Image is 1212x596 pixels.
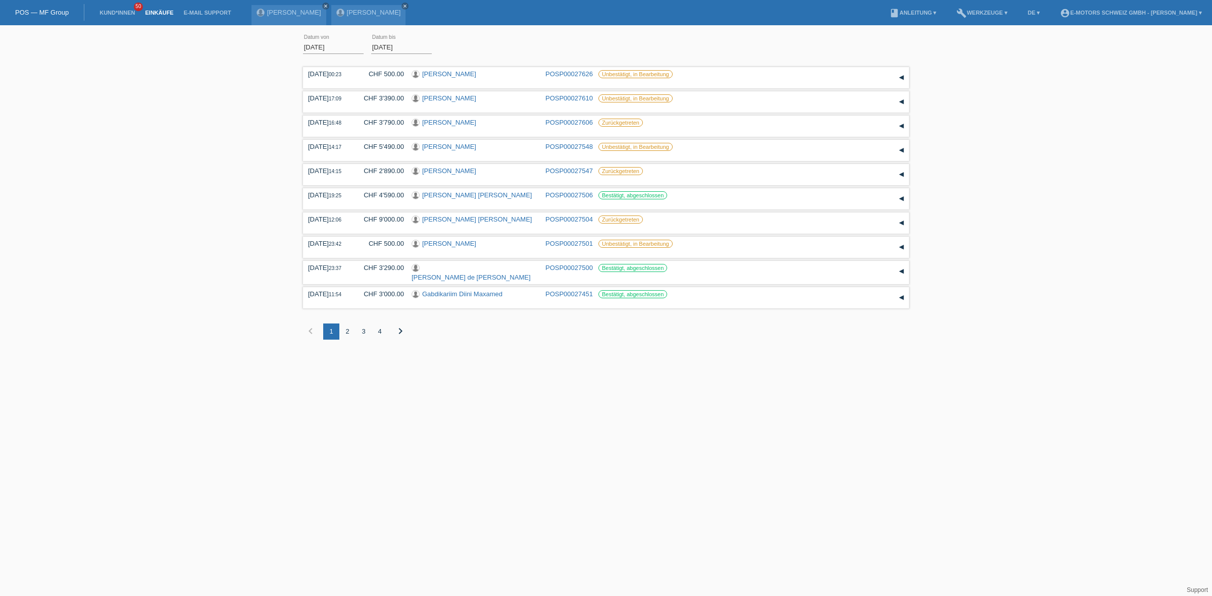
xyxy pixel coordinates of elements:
div: CHF 2'890.00 [356,167,404,175]
div: CHF 500.00 [356,70,404,78]
label: Unbestätigt, in Bearbeitung [598,94,673,102]
i: chevron_right [394,325,407,337]
a: [PERSON_NAME] [422,143,476,150]
a: buildWerkzeuge ▾ [951,10,1013,16]
label: Bestätigt, abgeschlossen [598,191,667,199]
div: 3 [356,323,372,340]
span: 00:23 [329,72,341,77]
a: close [322,3,329,10]
div: [DATE] [308,191,348,199]
span: 12:06 [329,217,341,223]
div: CHF 3'000.00 [356,290,404,298]
div: [DATE] [308,143,348,150]
span: 14:17 [329,144,341,150]
div: CHF 500.00 [356,240,404,247]
div: 2 [339,323,356,340]
a: [PERSON_NAME] [422,167,476,175]
a: POSP00027610 [545,94,593,102]
div: CHF 5'490.00 [356,143,404,150]
div: [DATE] [308,264,348,272]
label: Unbestätigt, in Bearbeitung [598,70,673,78]
span: 14:15 [329,169,341,174]
a: POSP00027548 [545,143,593,150]
div: 1 [323,323,339,340]
label: Unbestätigt, in Bearbeitung [598,240,673,248]
i: close [402,4,408,9]
span: 16:48 [329,120,341,126]
a: Support [1187,586,1208,593]
a: Kund*innen [94,10,140,16]
a: [PERSON_NAME] [422,94,476,102]
div: auf-/zuklappen [894,290,909,305]
a: [PERSON_NAME] [422,119,476,126]
a: Einkäufe [140,10,178,16]
div: [DATE] [308,240,348,247]
div: [DATE] [308,94,348,102]
div: [DATE] [308,70,348,78]
a: [PERSON_NAME] [422,240,476,247]
a: POSP00027504 [545,215,593,223]
div: CHF 3'290.00 [356,264,404,272]
label: Unbestätigt, in Bearbeitung [598,143,673,151]
a: DE ▾ [1023,10,1045,16]
a: bookAnleitung ▾ [884,10,941,16]
span: 23:37 [329,265,341,271]
a: [PERSON_NAME] [PERSON_NAME] [422,191,532,199]
a: [PERSON_NAME] [347,9,401,16]
i: build [956,8,967,18]
div: CHF 4'590.00 [356,191,404,199]
a: Gabdikariim Diini Maxamed [422,290,502,298]
a: POSP00027501 [545,240,593,247]
label: Zurückgetreten [598,215,643,224]
div: auf-/zuklappen [894,191,909,206]
div: 4 [372,323,388,340]
a: [PERSON_NAME] [422,70,476,78]
div: [DATE] [308,215,348,223]
span: 11:54 [329,292,341,297]
i: close [323,4,328,9]
i: account_circle [1060,8,1070,18]
a: POSP00027606 [545,119,593,126]
div: [DATE] [308,167,348,175]
div: CHF 9'000.00 [356,215,404,223]
div: auf-/zuklappen [894,167,909,182]
a: E-Mail Support [179,10,236,16]
div: auf-/zuklappen [894,215,909,231]
span: 17:09 [329,96,341,101]
label: Bestätigt, abgeschlossen [598,290,667,298]
div: auf-/zuklappen [894,94,909,110]
div: auf-/zuklappen [894,240,909,255]
label: Zurückgetreten [598,167,643,175]
i: chevron_left [305,325,317,337]
label: Bestätigt, abgeschlossen [598,264,667,272]
i: book [889,8,899,18]
a: account_circleE-Motors Schweiz GmbH - [PERSON_NAME] ▾ [1055,10,1207,16]
a: POS — MF Group [15,9,69,16]
a: POSP00027547 [545,167,593,175]
div: [DATE] [308,290,348,298]
div: auf-/zuklappen [894,143,909,158]
div: auf-/zuklappen [894,264,909,279]
a: [PERSON_NAME] [PERSON_NAME] [422,215,532,223]
div: CHF 3'790.00 [356,119,404,126]
a: POSP00027506 [545,191,593,199]
span: 19:25 [329,193,341,198]
div: [DATE] [308,119,348,126]
div: auf-/zuklappen [894,70,909,85]
a: close [401,3,409,10]
div: CHF 3'390.00 [356,94,404,102]
a: POSP00027626 [545,70,593,78]
span: 50 [134,3,143,11]
span: 23:42 [329,241,341,247]
a: POSP00027500 [545,264,593,272]
a: [PERSON_NAME] de [PERSON_NAME] [412,274,531,281]
a: POSP00027451 [545,290,593,298]
label: Zurückgetreten [598,119,643,127]
div: auf-/zuklappen [894,119,909,134]
a: [PERSON_NAME] [267,9,321,16]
